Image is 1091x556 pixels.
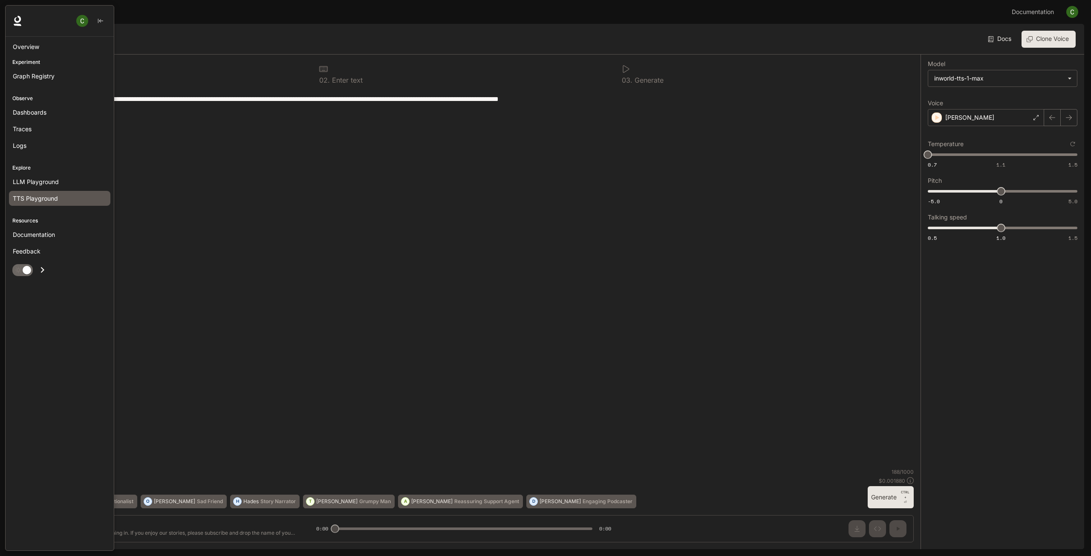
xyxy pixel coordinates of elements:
[303,495,395,508] button: T[PERSON_NAME]Grumpy Man
[928,178,942,184] p: Pitch
[13,247,40,256] span: Feedback
[868,486,914,508] button: GenerateCTRL +⏎
[583,499,632,504] p: Engaging Podcaster
[1008,3,1060,20] a: Documentation
[141,495,227,508] button: O[PERSON_NAME]Sad Friend
[13,230,55,239] span: Documentation
[9,69,110,84] a: Graph Registry
[230,495,300,508] button: HHadesStory Narrator
[928,70,1077,86] div: inworld-tts-1-max
[243,499,259,504] p: Hades
[319,77,330,84] p: 0 2 .
[74,12,91,29] button: User avatar
[530,495,537,508] div: D
[197,499,223,504] p: Sad Friend
[6,58,114,66] p: Experiment
[33,261,52,279] button: Open drawer
[9,191,110,206] a: TTS Playground
[9,121,110,136] a: Traces
[28,3,102,20] button: All workspaces
[928,61,945,67] p: Model
[1068,234,1077,242] span: 1.5
[9,174,110,189] a: LLM Playground
[1068,198,1077,205] span: 5.0
[6,95,114,102] p: Observe
[6,164,114,172] p: Explore
[1066,6,1078,18] img: User avatar
[411,499,453,504] p: [PERSON_NAME]
[13,124,32,133] span: Traces
[401,495,409,508] div: A
[945,113,994,122] p: [PERSON_NAME]
[928,234,937,242] span: 0.5
[900,490,910,505] p: ⏎
[154,499,195,504] p: [PERSON_NAME]
[892,468,914,475] p: 188 / 1000
[1068,139,1077,149] button: Reset to default
[316,499,358,504] p: [PERSON_NAME]
[359,499,391,504] p: Grumpy Man
[928,161,937,168] span: 0.7
[13,194,58,203] span: TTS Playground
[1012,7,1054,17] span: Documentation
[1068,161,1077,168] span: 1.5
[13,141,26,150] span: Logs
[76,15,88,27] img: User avatar
[9,138,110,153] a: Logs
[996,161,1005,168] span: 1.1
[9,244,110,259] a: Feedback
[330,77,363,84] p: Enter text
[9,227,110,242] a: Documentation
[928,198,940,205] span: -5.0
[526,495,636,508] button: D[PERSON_NAME]Engaging Podcaster
[622,77,632,84] p: 0 3 .
[234,495,241,508] div: H
[632,77,664,84] p: Generate
[879,477,905,484] p: $ 0.001880
[986,31,1015,48] a: Docs
[928,141,964,147] p: Temperature
[934,74,1063,83] div: inworld-tts-1-max
[306,495,314,508] div: T
[900,490,910,500] p: CTRL +
[23,265,31,274] span: Dark mode toggle
[6,4,22,20] button: open drawer
[6,217,114,225] p: Resources
[928,100,943,106] p: Voice
[454,499,519,504] p: Reassuring Support Agent
[928,214,967,220] p: Talking speed
[9,39,110,54] a: Overview
[13,177,59,186] span: LLM Playground
[260,499,296,504] p: Story Narrator
[13,72,55,81] span: Graph Registry
[144,495,152,508] div: O
[13,108,46,117] span: Dashboards
[1022,31,1076,48] button: Clone Voice
[999,198,1002,205] span: 0
[540,499,581,504] p: [PERSON_NAME]
[13,42,39,51] span: Overview
[398,495,523,508] button: A[PERSON_NAME]Reassuring Support Agent
[9,105,110,120] a: Dashboards
[996,234,1005,242] span: 1.0
[1064,3,1081,20] button: User avatar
